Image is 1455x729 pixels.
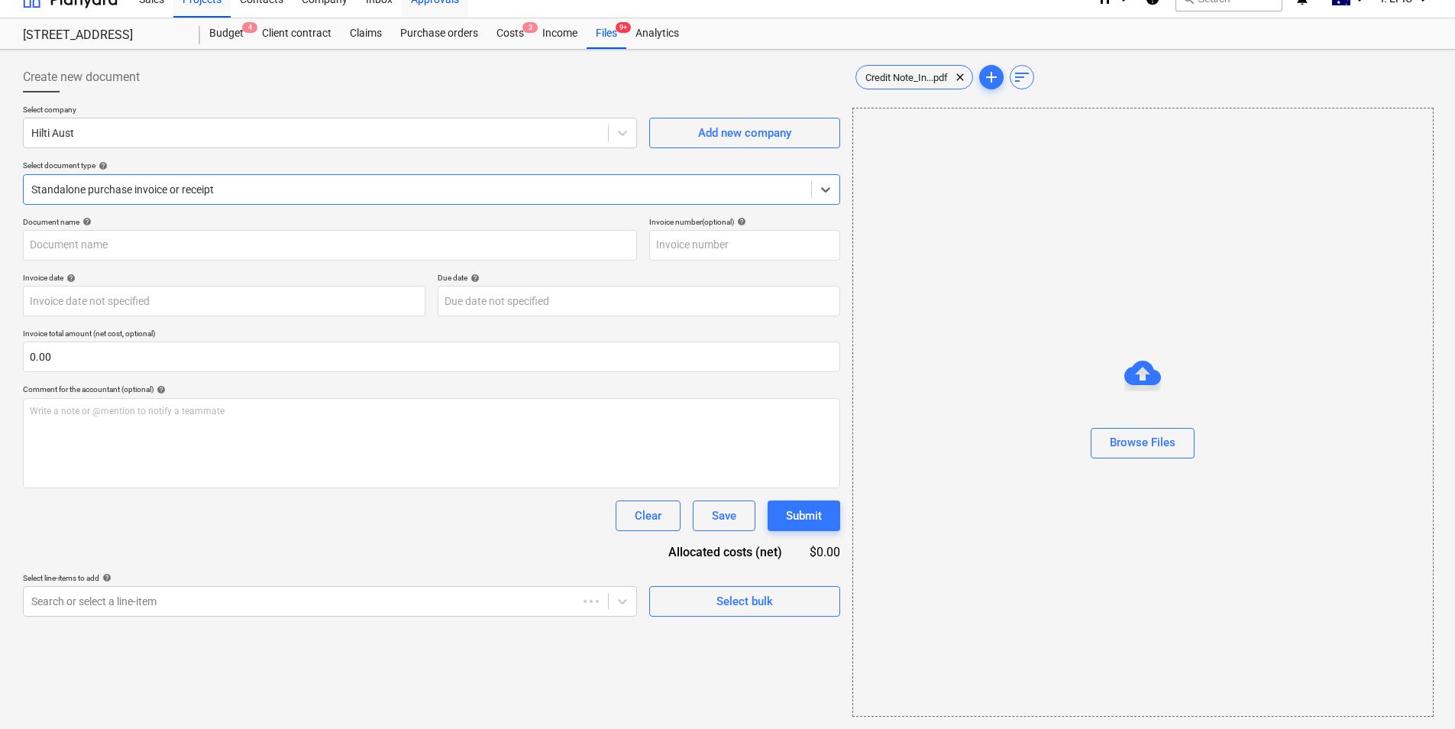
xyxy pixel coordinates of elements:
p: Invoice total amount (net cost, optional) [23,329,840,342]
span: help [95,161,108,170]
iframe: Chat Widget [1379,656,1455,729]
span: Credit Note_In...pdf [856,72,957,83]
span: sort [1013,68,1031,86]
div: Add new company [698,123,791,143]
div: Budget [200,18,253,49]
div: Select line-items to add [23,573,637,583]
span: help [154,385,166,394]
span: 9+ [616,22,631,33]
div: Select document type [23,160,840,170]
input: Invoice number [649,230,840,261]
button: Clear [616,501,681,531]
span: help [467,274,480,283]
input: Invoice total amount (net cost, optional) [23,342,840,372]
div: Save [712,506,736,526]
div: $0.00 [807,543,840,561]
div: Browse Files [1110,433,1175,452]
p: Select company [23,105,637,118]
button: Save [693,501,755,531]
a: Claims [341,18,391,49]
div: Submit [786,506,822,526]
button: Browse Files [1091,428,1195,458]
div: Select bulk [716,591,773,611]
div: Allocated costs (net) [642,543,807,561]
div: [STREET_ADDRESS] [23,28,182,44]
span: 4 [242,22,257,33]
input: Due date not specified [438,286,840,316]
div: Comment for the accountant (optional) [23,384,840,394]
a: Budget4 [200,18,253,49]
button: Add new company [649,118,840,148]
a: Purchase orders [391,18,487,49]
span: help [99,573,112,582]
span: help [79,217,92,226]
input: Document name [23,230,637,261]
button: Select bulk [649,586,840,617]
div: Credit Note_In...pdf [855,65,973,89]
div: Due date [438,273,840,283]
span: clear [951,68,969,86]
a: Client contract [253,18,341,49]
button: Submit [768,501,840,531]
div: Costs [487,18,533,49]
span: help [63,274,76,283]
div: Invoice number (optional) [649,217,840,227]
div: Clear [635,506,661,526]
span: 3 [522,22,538,33]
a: Analytics [626,18,688,49]
span: Create new document [23,68,140,86]
a: Files9+ [587,18,626,49]
a: Costs3 [487,18,533,49]
div: Browse Files [852,108,1434,717]
input: Invoice date not specified [23,286,425,316]
div: Document name [23,217,637,227]
span: add [982,68,1001,86]
a: Income [533,18,587,49]
span: help [734,217,746,226]
div: Files [587,18,626,49]
div: Invoice date [23,273,425,283]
